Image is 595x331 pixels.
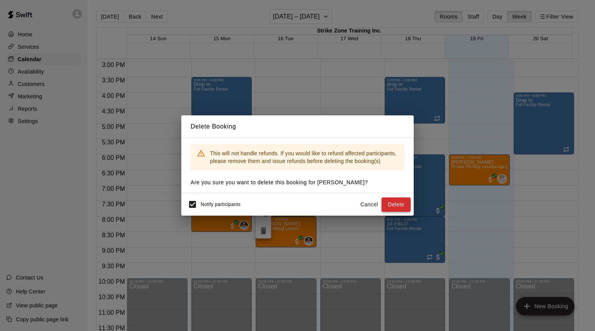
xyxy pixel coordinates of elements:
[357,197,382,212] button: Cancel
[210,146,398,168] div: This will not handle refunds. If you would like to refund affected participants, please remove th...
[382,197,411,212] button: Delete
[191,178,404,187] p: Are you sure you want to delete this booking for [PERSON_NAME] ?
[201,202,241,208] span: Notify participants
[181,115,414,138] h2: Delete Booking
